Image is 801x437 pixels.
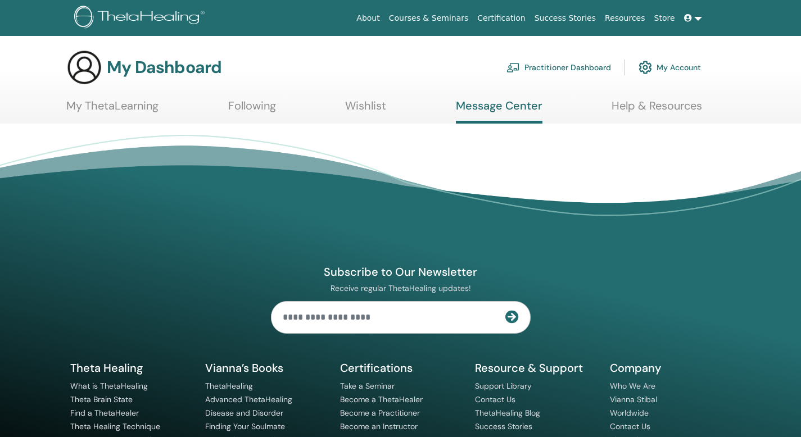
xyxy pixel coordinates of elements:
a: Who We Are [610,381,655,391]
a: Advanced ThetaHealing [205,394,292,404]
a: Disease and Disorder [205,408,283,418]
a: Courses & Seminars [384,8,473,29]
a: My Account [639,55,701,80]
a: ThetaHealing [205,381,253,391]
a: What is ThetaHealing [70,381,148,391]
a: Theta Brain State [70,394,133,404]
img: cog.svg [639,58,652,77]
a: ThetaHealing Blog [475,408,540,418]
a: Become a ThetaHealer [340,394,423,404]
a: Take a Seminar [340,381,395,391]
a: My ThetaLearning [66,99,159,121]
a: Theta Healing Technique [70,421,160,431]
a: Contact Us [610,421,650,431]
a: About [352,8,384,29]
a: Resources [600,8,650,29]
a: Become an Instructor [340,421,418,431]
a: Message Center [456,99,542,124]
a: Help & Resources [612,99,702,121]
img: generic-user-icon.jpg [66,49,102,85]
p: Receive regular ThetaHealing updates! [271,283,531,293]
h5: Vianna’s Books [205,361,327,375]
a: Following [228,99,276,121]
a: Worldwide [610,408,649,418]
a: Support Library [475,381,532,391]
a: Success Stories [475,421,532,431]
img: chalkboard-teacher.svg [506,62,520,72]
h5: Theta Healing [70,361,192,375]
h5: Certifications [340,361,461,375]
h5: Company [610,361,731,375]
a: Become a Practitioner [340,408,420,418]
a: Vianna Stibal [610,394,657,404]
a: Practitioner Dashboard [506,55,611,80]
a: Find a ThetaHealer [70,408,139,418]
img: logo.png [74,6,209,31]
a: Finding Your Soulmate [205,421,285,431]
a: Store [650,8,680,29]
h5: Resource & Support [475,361,596,375]
h4: Subscribe to Our Newsletter [271,265,531,279]
a: Contact Us [475,394,515,404]
a: Certification [473,8,530,29]
a: Success Stories [530,8,600,29]
h3: My Dashboard [107,57,221,78]
a: Wishlist [345,99,386,121]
